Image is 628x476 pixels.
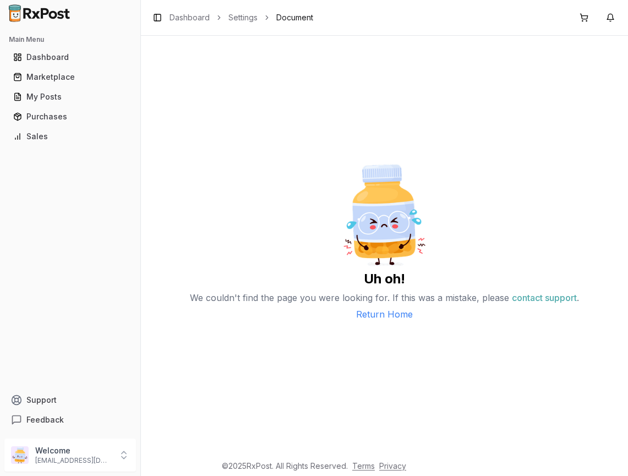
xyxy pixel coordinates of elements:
button: Marketplace [4,68,136,86]
p: We couldn't find the page you were looking for. If this was a mistake, please . [190,288,579,308]
button: Dashboard [4,48,136,66]
a: Purchases [9,107,132,127]
nav: breadcrumb [170,12,313,23]
button: Purchases [4,108,136,125]
a: Settings [228,12,258,23]
div: Sales [13,131,127,142]
button: Support [4,390,136,410]
div: Purchases [13,111,127,122]
a: Return Home [356,308,413,321]
img: RxPost Logo [4,4,75,22]
a: Dashboard [9,47,132,67]
button: Feedback [4,410,136,430]
a: Sales [9,127,132,146]
a: My Posts [9,87,132,107]
h2: Main Menu [9,35,132,44]
button: My Posts [4,88,136,106]
a: Terms [352,461,375,470]
div: My Posts [13,91,127,102]
div: Dashboard [13,52,127,63]
p: [EMAIL_ADDRESS][DOMAIN_NAME] [35,456,112,465]
img: User avatar [11,446,29,464]
div: Marketplace [13,72,127,83]
span: Document [276,12,313,23]
a: Privacy [379,461,406,470]
button: contact support [512,288,577,308]
button: Sales [4,128,136,145]
span: Feedback [26,414,64,425]
a: Dashboard [170,12,210,23]
img: Sad Pill Bottle [330,160,440,270]
h2: Uh oh! [364,270,405,288]
p: Welcome [35,445,112,456]
a: Marketplace [9,67,132,87]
